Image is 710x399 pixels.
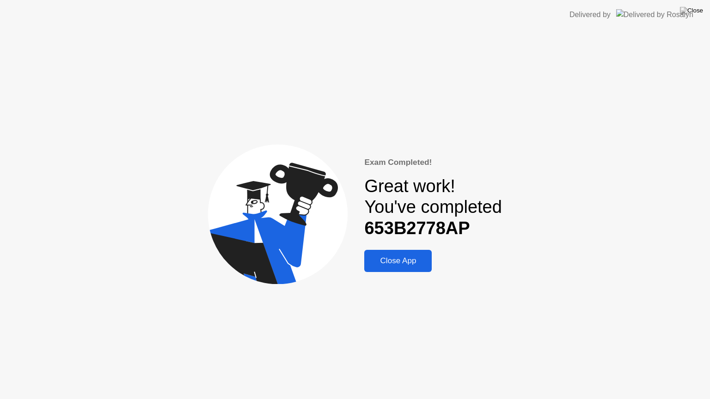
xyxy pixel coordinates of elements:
[616,9,693,20] img: Delivered by Rosalyn
[364,218,470,238] b: 653B2778AP
[680,7,703,14] img: Close
[569,9,611,20] div: Delivered by
[364,157,502,169] div: Exam Completed!
[364,176,502,239] div: Great work! You've completed
[367,256,429,266] div: Close App
[364,250,432,272] button: Close App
